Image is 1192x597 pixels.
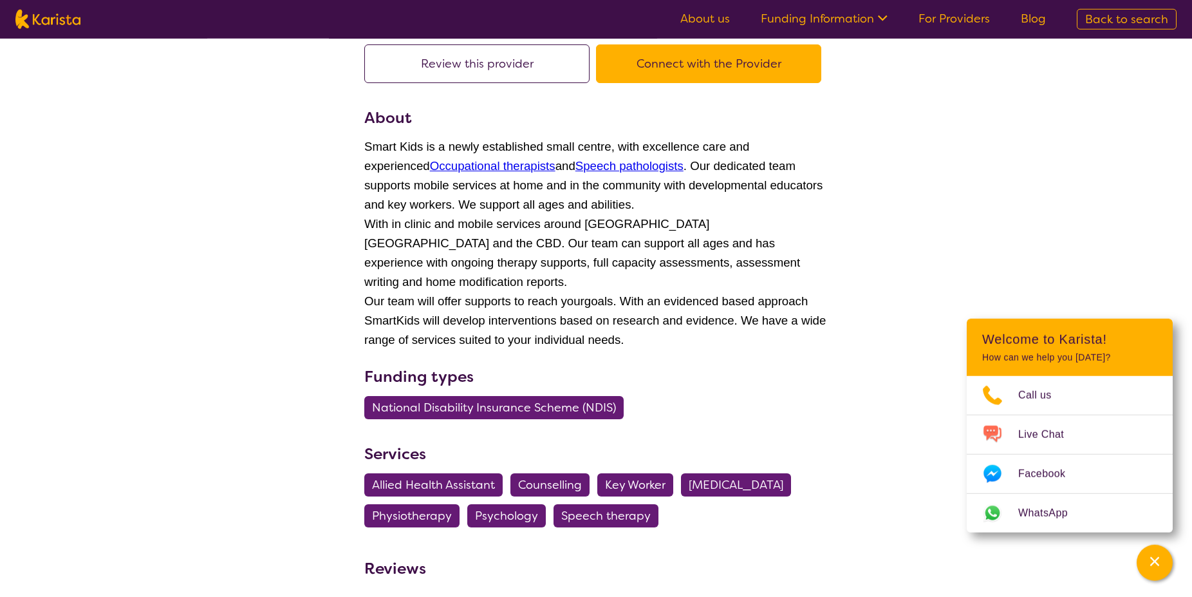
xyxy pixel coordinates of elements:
[364,217,800,289] span: With in clinic and mobile services around [GEOGRAPHIC_DATA] [GEOGRAPHIC_DATA] and the CBD. Our te...
[1085,12,1168,27] span: Back to search
[761,11,888,26] a: Funding Information
[1077,9,1177,30] a: Back to search
[364,400,631,415] a: National Disability Insurance Scheme (NDIS)
[364,365,828,388] h3: Funding types
[364,294,826,346] span: . With an evidenced based approach SmartKids will develop interventions based on research and evi...
[584,294,613,308] span: goals
[510,477,597,493] a: Counselling
[15,10,80,29] img: Karista logo
[364,442,828,466] h3: Services
[430,159,555,173] a: Occupational therapists
[982,352,1157,363] p: How can we help you [DATE]?
[518,473,582,497] span: Counselling
[372,396,616,419] span: National Disability Insurance Scheme (NDIS)
[967,376,1173,533] ul: Choose channel
[364,477,510,493] a: Allied Health Assistant
[554,508,666,524] a: Speech therapy
[561,504,651,527] span: Speech therapy
[1018,386,1067,405] span: Call us
[596,56,828,71] a: Connect with the Provider
[364,44,590,83] button: Review this provider
[982,332,1157,347] h2: Welcome to Karista!
[1018,504,1083,523] span: WhatsApp
[1018,464,1081,484] span: Facebook
[372,504,452,527] span: Physiotherapy
[475,504,538,527] span: Psychology
[372,473,495,497] span: Allied Health Assistant
[1137,545,1173,581] button: Channel Menu
[918,11,990,26] a: For Providers
[605,473,666,497] span: Key Worker
[689,473,783,497] span: [MEDICAL_DATA]
[680,11,730,26] a: About us
[364,551,426,580] h3: Reviews
[597,477,681,493] a: Key Worker
[967,494,1173,533] a: Web link opens in a new tab.
[1018,425,1079,444] span: Live Chat
[681,477,799,493] a: [MEDICAL_DATA]
[364,56,596,71] a: Review this provider
[467,508,554,524] a: Psychology
[364,294,584,308] span: Our team will offer supports to reach your
[364,140,823,211] span: Smart Kids is a newly established small centre, with excellence care and experienced and . Our de...
[364,508,467,524] a: Physiotherapy
[596,44,821,83] button: Connect with the Provider
[967,319,1173,533] div: Channel Menu
[1021,11,1046,26] a: Blog
[364,106,828,129] h3: About
[575,159,684,173] a: Speech pathologists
